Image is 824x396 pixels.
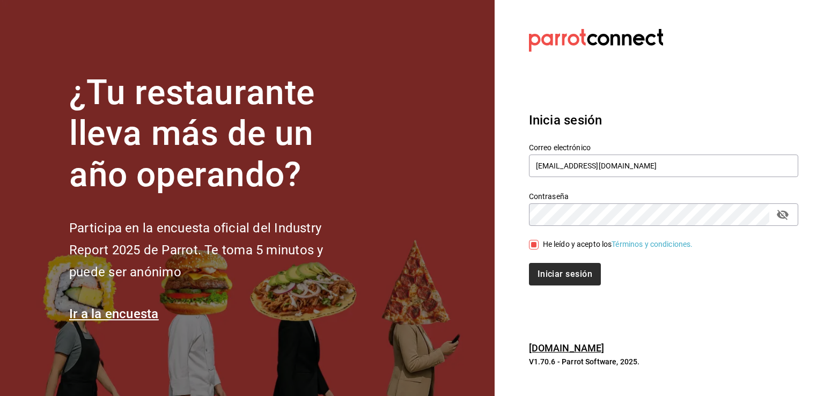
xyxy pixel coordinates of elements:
[69,72,359,196] h1: ¿Tu restaurante lleva más de un año operando?
[69,306,159,321] a: Ir a la encuesta
[774,206,792,224] button: passwordField
[529,143,798,151] label: Correo electrónico
[543,239,693,250] div: He leído y acepto los
[529,155,798,177] input: Ingresa tu correo electrónico
[529,356,798,367] p: V1.70.6 - Parrot Software, 2025.
[529,192,798,200] label: Contraseña
[529,263,601,285] button: Iniciar sesión
[612,240,693,248] a: Términos y condiciones.
[69,217,359,283] h2: Participa en la encuesta oficial del Industry Report 2025 de Parrot. Te toma 5 minutos y puede se...
[529,111,798,130] h3: Inicia sesión
[529,342,605,354] a: [DOMAIN_NAME]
